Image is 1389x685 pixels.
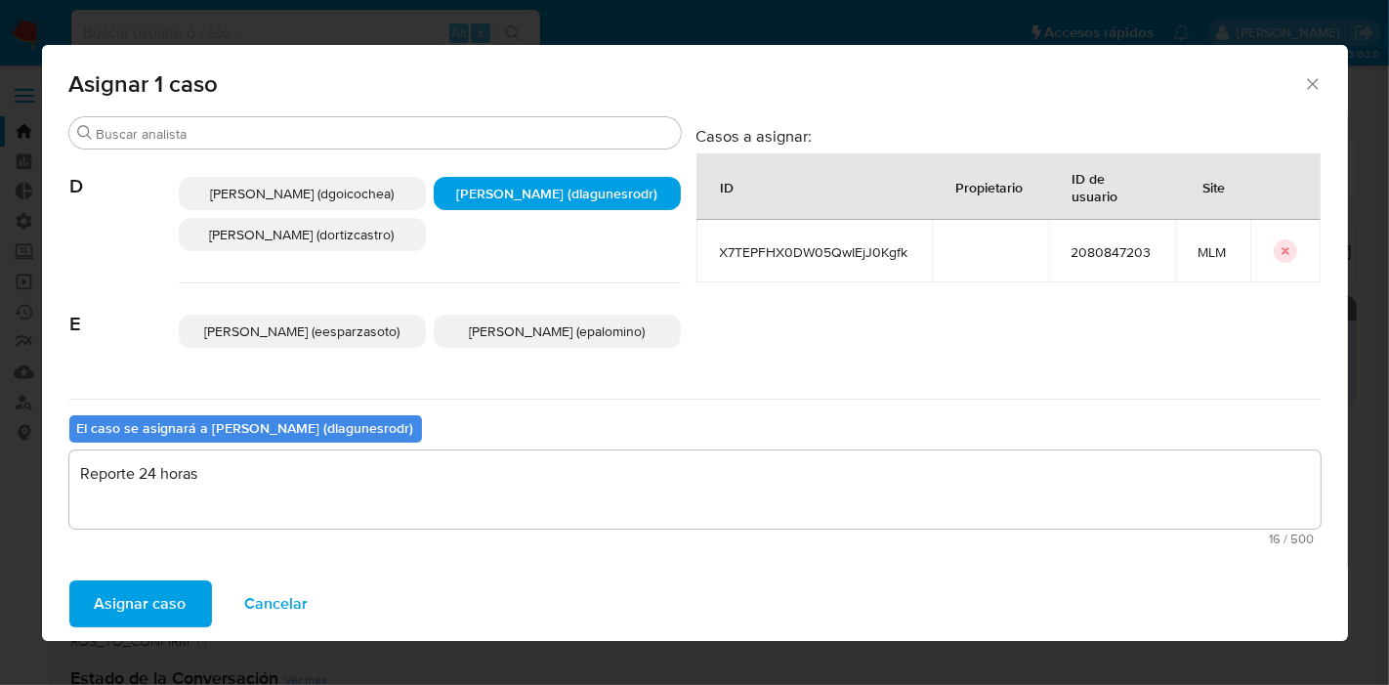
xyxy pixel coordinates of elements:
[1274,239,1297,263] button: icon-button
[69,450,1321,529] textarea: Reporte 24 horas
[69,283,179,336] span: E
[69,72,1304,96] span: Asignar 1 caso
[434,315,681,348] div: [PERSON_NAME] (epalomino)
[179,315,426,348] div: [PERSON_NAME] (eesparzasoto)
[77,418,414,438] b: El caso se asignará a [PERSON_NAME] (dlagunesrodr)
[179,177,426,210] div: [PERSON_NAME] (dgoicochea)
[210,225,395,244] span: [PERSON_NAME] (dortizcastro)
[720,243,908,261] span: X7TEPFHX0DW05QwIEjJ0Kgfk
[204,321,400,341] span: [PERSON_NAME] (eesparzasoto)
[697,163,758,210] div: ID
[220,580,334,627] button: Cancelar
[77,125,93,141] button: Buscar
[1199,243,1227,261] span: MLM
[69,580,212,627] button: Asignar caso
[696,126,1321,146] h3: Casos a asignar:
[210,184,394,203] span: [PERSON_NAME] (dgoicochea)
[469,321,645,341] span: [PERSON_NAME] (epalomino)
[434,177,681,210] div: [PERSON_NAME] (dlagunesrodr)
[1049,154,1174,219] div: ID de usuario
[95,582,187,625] span: Asignar caso
[1072,243,1152,261] span: 2080847203
[1180,163,1249,210] div: Site
[1303,74,1321,92] button: Cerrar ventana
[933,163,1047,210] div: Propietario
[69,146,179,198] span: D
[75,533,1315,545] span: Máximo 500 caracteres
[97,125,673,143] input: Buscar analista
[42,45,1348,641] div: assign-modal
[245,582,309,625] span: Cancelar
[179,218,426,251] div: [PERSON_NAME] (dortizcastro)
[456,184,657,203] span: [PERSON_NAME] (dlagunesrodr)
